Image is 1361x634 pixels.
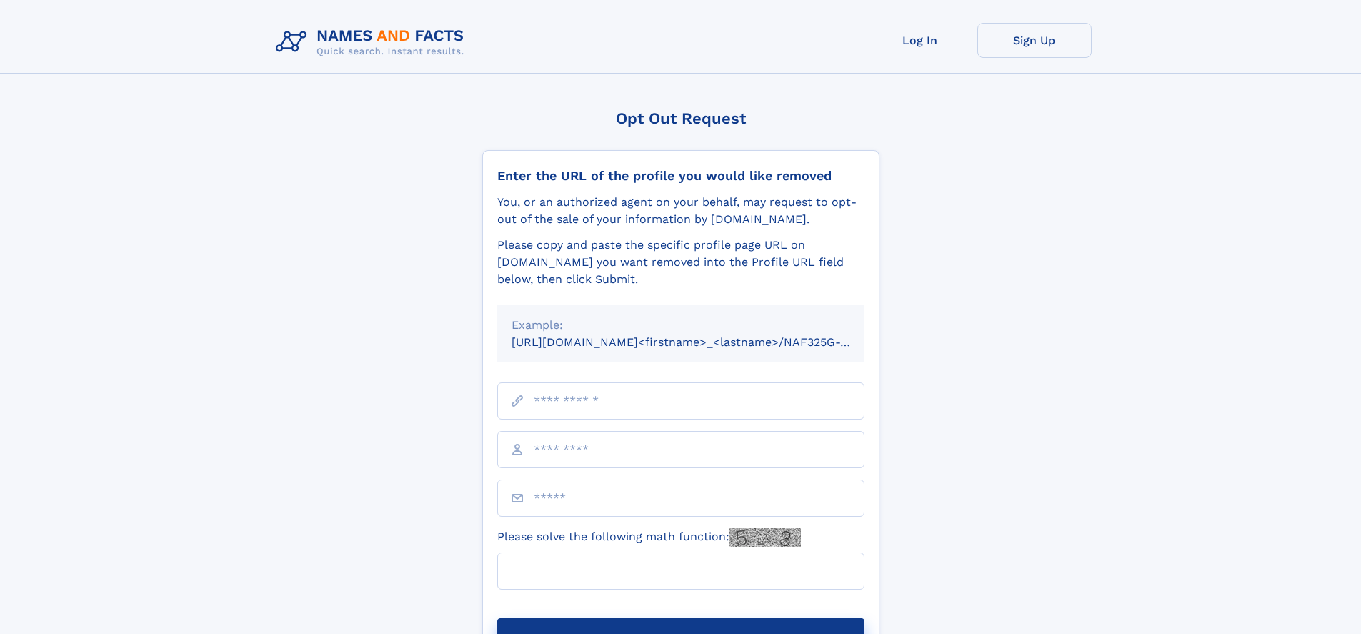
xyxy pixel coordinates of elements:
[497,194,864,228] div: You, or an authorized agent on your behalf, may request to opt-out of the sale of your informatio...
[497,237,864,288] div: Please copy and paste the specific profile page URL on [DOMAIN_NAME] you want removed into the Pr...
[863,23,977,58] a: Log In
[497,168,864,184] div: Enter the URL of the profile you would like removed
[482,109,879,127] div: Opt Out Request
[497,528,801,547] label: Please solve the following math function:
[270,23,476,61] img: Logo Names and Facts
[977,23,1092,58] a: Sign Up
[512,317,850,334] div: Example:
[512,335,892,349] small: [URL][DOMAIN_NAME]<firstname>_<lastname>/NAF325G-xxxxxxxx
